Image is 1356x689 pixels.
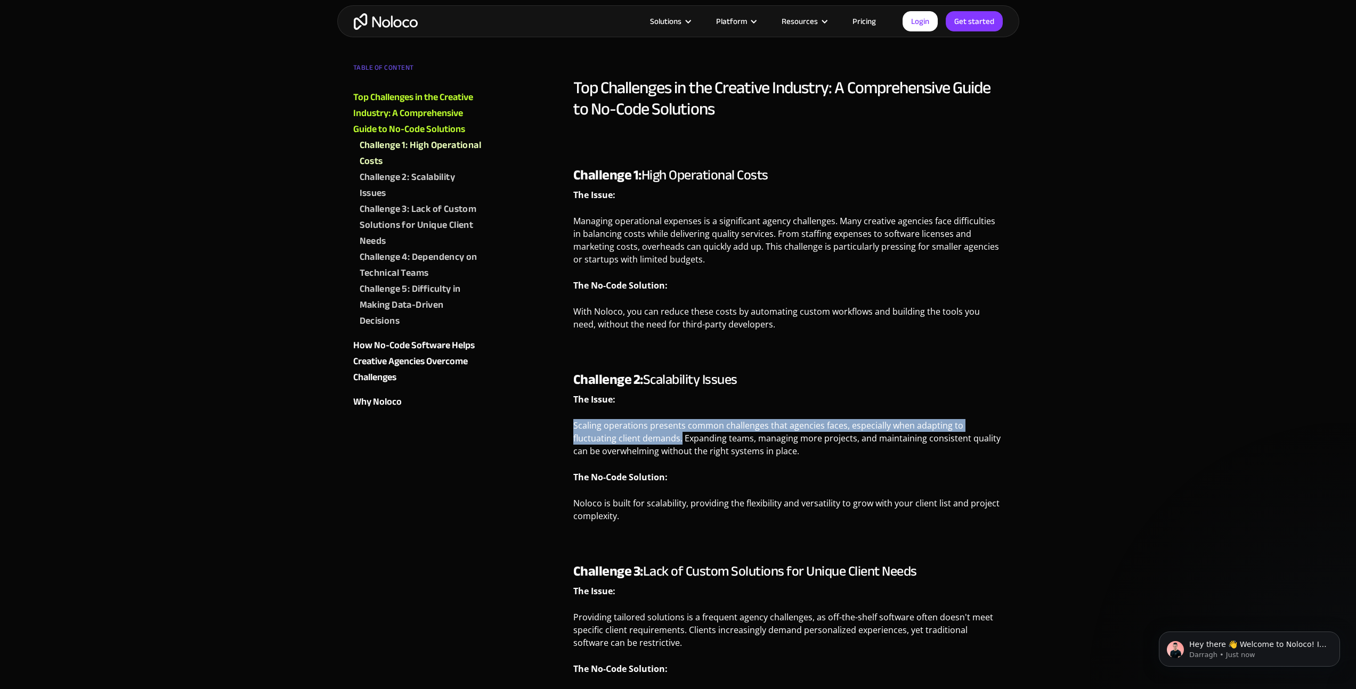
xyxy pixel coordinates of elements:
div: Why Noloco [353,394,402,410]
div: TABLE OF CONTENT [353,60,482,81]
strong: Challenge 2: [573,366,643,392]
a: Top Challenges in the Creative Industry: A Comprehensive Guide to No-Code Solutions [353,89,482,137]
p: Noloco is built for scalability, providing the flexibility and versatility to grow with your clie... [573,497,1003,543]
h2: Top Challenges in the Creative Industry: A Comprehensive Guide to No-Code Solutions [573,77,1003,120]
p: ‍ [573,126,1003,147]
strong: Challenge 1: [573,162,642,188]
strong: The No-Code Solution: [573,280,668,291]
p: Managing operational expenses is a significant agency challenges. Many creative agencies face dif... [573,215,1003,274]
strong: Challenge 3: [573,558,643,584]
a: How No-Code Software Helps Creative Agencies Overcome Challenges [353,338,482,385]
p: With Noloco, you can reduce these costs by automating custom workflows and building the tools you... [573,305,1003,351]
strong: The Issue: [573,393,615,405]
strong: The Issue: [573,585,615,597]
iframe: Intercom notifications message [1143,609,1356,684]
a: Login [903,11,938,31]
a: Challenge 1: High Operational Costs [360,137,482,169]
div: Solutions [650,14,681,28]
p: Providing tailored solutions is a frequent agency challenges, as off-the-shelf software often doe... [573,611,1003,657]
h3: High Operational Costs [573,167,1003,183]
div: Platform [703,14,768,28]
div: Resources [768,14,839,28]
a: Get started [946,11,1003,31]
div: Resources [782,14,818,28]
a: Challenge 4: Dependency on Technical Teams [360,249,482,281]
h3: Lack of Custom Solutions for Unique Client Needs [573,563,1003,579]
div: Solutions [637,14,703,28]
a: Challenge 3: Lack of Custom Solutions for Unique Client Needs [360,201,482,249]
div: Platform [716,14,747,28]
a: Why Noloco [353,394,482,410]
a: Challenge 2: Scalability Issues [360,169,482,201]
a: Challenge 5: Difficulty in Making Data-Driven Decisions [360,281,482,329]
strong: The No-Code Solution: [573,663,668,675]
a: home [354,13,418,30]
p: Scaling operations presents common challenges that agencies faces, especially when adapting to fl... [573,419,1003,465]
strong: The No-Code Solution: [573,471,668,483]
a: Pricing [839,14,889,28]
h3: Scalability Issues [573,372,1003,388]
strong: The Issue: [573,189,615,201]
